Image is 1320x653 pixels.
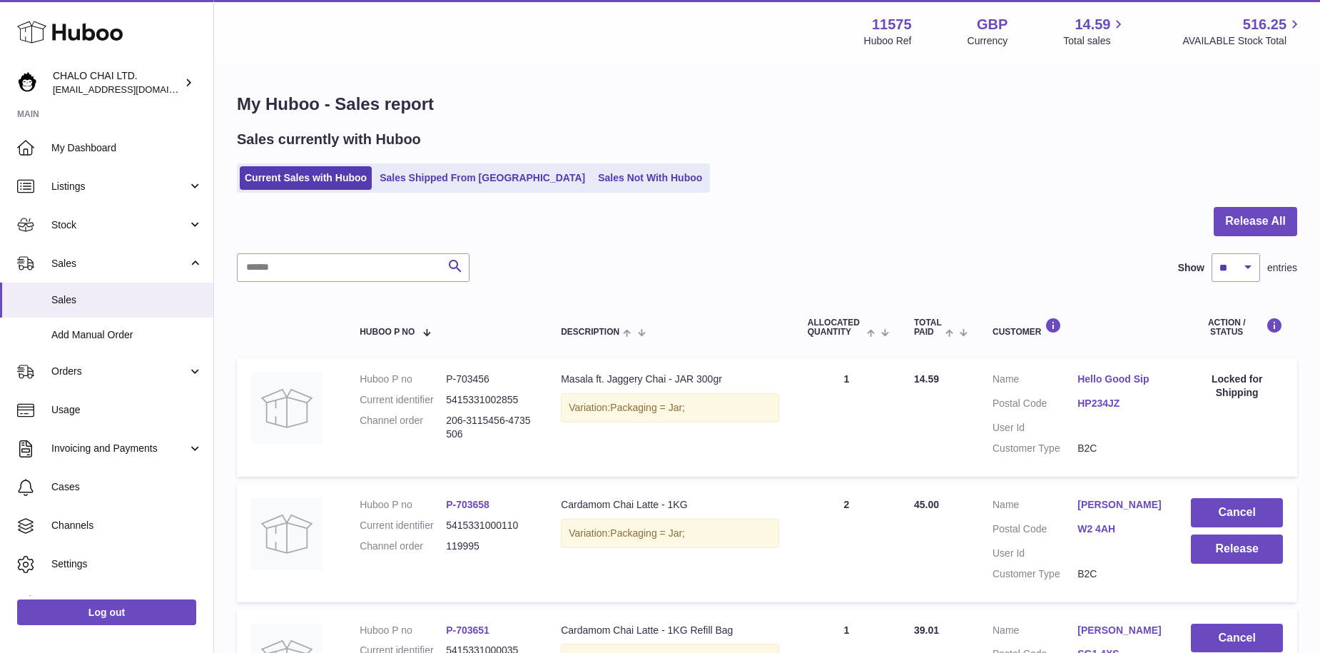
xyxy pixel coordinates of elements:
span: 39.01 [914,624,939,636]
dt: Postal Code [992,397,1077,414]
dd: B2C [1077,567,1162,581]
div: Masala ft. Jaggery Chai - JAR 300gr [561,373,779,386]
a: HP234JZ [1077,397,1162,410]
a: Current Sales with Huboo [240,166,372,190]
span: Packaging = Jar; [610,527,685,539]
a: W2 4AH [1077,522,1162,536]
dt: Customer Type [992,567,1077,581]
span: AVAILABLE Stock Total [1182,34,1303,48]
span: Total sales [1063,34,1127,48]
dt: User Id [992,547,1077,560]
span: Invoicing and Payments [51,442,188,455]
span: Sales [51,293,203,307]
span: 14.59 [914,373,939,385]
dt: Channel order [360,414,446,441]
span: Huboo P no [360,328,415,337]
dd: 5415331002855 [446,393,532,407]
span: Channels [51,519,203,532]
div: Cardamom Chai Latte - 1KG Refill Bag [561,624,779,637]
dt: Huboo P no [360,498,446,512]
span: 516.25 [1243,15,1286,34]
dd: B2C [1077,442,1162,455]
span: Usage [51,403,203,417]
h2: Sales currently with Huboo [237,130,421,149]
img: Chalo@chalocompany.com [17,72,39,93]
img: no-photo.jpg [251,498,323,570]
span: Packaging = Jar; [610,402,685,413]
img: no-photo.jpg [251,373,323,444]
dd: 206-3115456-4735506 [446,414,532,441]
span: 14.59 [1075,15,1110,34]
dt: Huboo P no [360,373,446,386]
dt: Postal Code [992,522,1077,540]
dt: Name [992,373,1077,390]
div: Variation: [561,393,779,422]
button: Cancel [1191,498,1283,527]
div: Variation: [561,519,779,548]
button: Cancel [1191,624,1283,653]
a: P-703651 [446,624,489,636]
dt: Customer Type [992,442,1077,455]
div: Customer [992,318,1162,337]
a: 516.25 AVAILABLE Stock Total [1182,15,1303,48]
span: Orders [51,365,188,378]
dt: Huboo P no [360,624,446,637]
dt: Name [992,498,1077,515]
span: Stock [51,218,188,232]
td: 2 [793,484,900,602]
span: Description [561,328,619,337]
div: CHALO CHAI LTD. [53,69,181,96]
dd: 119995 [446,540,532,553]
a: Log out [17,599,196,625]
dt: Channel order [360,540,446,553]
span: My Dashboard [51,141,203,155]
button: Release [1191,535,1283,564]
dd: 5415331000110 [446,519,532,532]
dt: Current identifier [360,519,446,532]
span: Listings [51,180,188,193]
div: Currency [968,34,1008,48]
dt: Name [992,624,1077,641]
a: Hello Good Sip [1077,373,1162,386]
span: 45.00 [914,499,939,510]
span: Total paid [914,318,942,337]
button: Release All [1214,207,1297,236]
strong: 11575 [872,15,912,34]
span: ALLOCATED Quantity [808,318,863,337]
strong: GBP [977,15,1007,34]
a: Sales Not With Huboo [593,166,707,190]
h1: My Huboo - Sales report [237,93,1297,116]
dd: P-703456 [446,373,532,386]
span: Sales [51,257,188,270]
div: Huboo Ref [864,34,912,48]
span: Add Manual Order [51,328,203,342]
a: Sales Shipped From [GEOGRAPHIC_DATA] [375,166,590,190]
dt: Current identifier [360,393,446,407]
span: entries [1267,261,1297,275]
div: Locked for Shipping [1191,373,1283,400]
span: [EMAIL_ADDRESS][DOMAIN_NAME] [53,83,210,95]
a: [PERSON_NAME] [1077,624,1162,637]
div: Cardamom Chai Latte - 1KG [561,498,779,512]
dt: User Id [992,421,1077,435]
span: Cases [51,480,203,494]
td: 1 [793,358,900,477]
a: 14.59 Total sales [1063,15,1127,48]
a: P-703658 [446,499,489,510]
div: Action / Status [1191,318,1283,337]
a: [PERSON_NAME] [1077,498,1162,512]
label: Show [1178,261,1204,275]
span: Settings [51,557,203,571]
